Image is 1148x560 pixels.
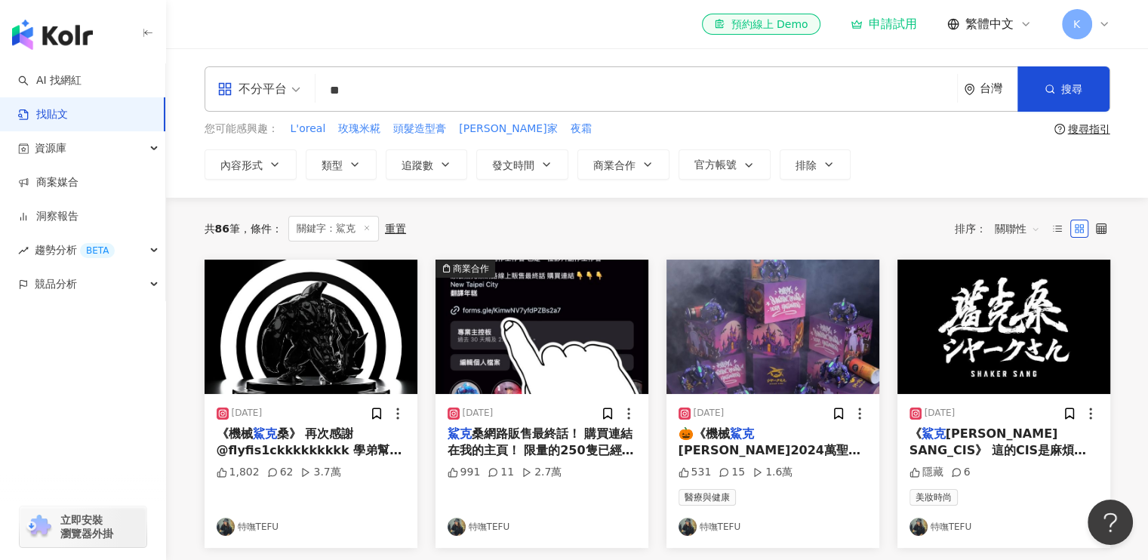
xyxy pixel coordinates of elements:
[291,122,326,137] span: L'oreal
[232,407,263,420] div: [DATE]
[1017,66,1110,112] button: 搜尋
[909,518,928,536] img: KOL Avatar
[402,159,433,171] span: 追蹤數
[448,518,466,536] img: KOL Avatar
[12,20,93,50] img: logo
[909,426,1097,491] span: [PERSON_NAME] SANG_CIS》 這的CIS是麻煩 @bai_.bai_ 白白姐設計的 我真的是非常非常非常喜歡!😍 能夠把
[459,122,557,137] span: [PERSON_NAME]家
[909,426,922,441] span: 《
[476,149,568,180] button: 發文時間
[780,149,851,180] button: 排除
[522,465,562,480] div: 2.7萬
[796,159,817,171] span: 排除
[448,465,481,480] div: 991
[20,506,146,547] a: chrome extension立即安裝 瀏覽器外掛
[386,149,467,180] button: 追蹤數
[965,16,1014,32] span: 繁體中文
[593,159,636,171] span: 商業合作
[217,426,253,441] span: 《機械
[679,443,861,491] span: [PERSON_NAME]2024萬聖節限定版#4》🎃 補充一些影片裡沒有講到的細節🫶 #
[679,518,697,536] img: KOL Avatar
[570,121,592,137] button: 夜霜
[60,513,113,540] span: 立即安裝 瀏覽器外掛
[436,260,648,394] button: 商業合作
[392,121,447,137] button: 頭髮造型膏
[337,121,381,137] button: 玫瑰米糀
[753,465,793,480] div: 1.6萬
[80,243,115,258] div: BETA
[217,518,405,536] a: KOL Avatar特嘸TEFU
[714,17,808,32] div: 預約線上 Demo
[666,260,879,394] img: post-image
[702,14,820,35] a: 預約線上 Demo
[306,149,377,180] button: 類型
[35,131,66,165] span: 資源庫
[267,465,294,480] div: 62
[679,489,736,506] span: 醫療與健康
[205,223,240,235] div: 共 筆
[253,426,277,441] mark: 鯊克
[909,518,1098,536] a: KOL Avatar特嘸TEFU
[220,159,263,171] span: 內容形式
[1054,124,1065,134] span: question-circle
[205,122,279,137] span: 您可能感興趣：
[571,122,592,137] span: 夜霜
[217,82,232,97] span: appstore
[385,223,406,235] div: 重置
[1068,123,1110,135] div: 搜尋指引
[205,260,417,394] img: post-image
[951,465,971,480] div: 6
[730,426,754,441] mark: 鯊克
[719,465,745,480] div: 15
[995,217,1040,241] span: 關聯性
[393,122,446,137] span: 頭髮造型膏
[217,77,287,101] div: 不分平台
[458,121,558,137] button: [PERSON_NAME]家
[897,260,1110,394] img: post-image
[205,149,297,180] button: 內容形式
[1088,500,1133,545] iframe: Help Scout Beacon - Open
[35,233,115,267] span: 趨勢分析
[463,407,494,420] div: [DATE]
[909,465,943,480] div: 隱藏
[679,149,771,180] button: 官方帳號
[18,107,68,122] a: 找貼文
[217,426,405,491] span: 桑》 再次感謝 @flyfis1ckkkkkkkkk 學弟幫我操刀大型🙏 喜歡想買的人可以留個言卡個位😎😎😎 #機械
[300,465,340,480] div: 3.7萬
[922,426,946,441] mark: 鯊克
[24,515,54,539] img: chrome extension
[492,159,534,171] span: 發文時間
[694,158,737,171] span: 官方帳號
[1061,83,1082,95] span: 搜尋
[453,261,489,276] div: 商業合作
[18,245,29,256] span: rise
[338,122,380,137] span: 玫瑰米糀
[694,407,725,420] div: [DATE]
[679,465,712,480] div: 531
[851,17,917,32] a: 申請試用
[448,426,634,475] span: 桑網路販售最終話！ 購買連結在我的主頁！ 限量的250隻已經全數生產完成～ 原版
[1073,16,1080,32] span: K
[448,426,472,441] mark: 鯊克
[322,159,343,171] span: 類型
[18,209,78,224] a: 洞察報告
[290,121,327,137] button: L'oreal
[955,217,1048,241] div: 排序：
[980,82,1017,95] div: 台灣
[288,216,379,242] span: 關鍵字：鯊克
[577,149,669,180] button: 商業合作
[488,465,514,480] div: 11
[964,84,975,95] span: environment
[925,407,956,420] div: [DATE]
[18,175,78,190] a: 商案媒合
[679,518,867,536] a: KOL Avatar特嘸TEFU
[217,518,235,536] img: KOL Avatar
[436,260,648,394] img: post-image
[240,223,282,235] span: 條件 ：
[679,426,730,441] span: 🎃《機械
[448,518,636,536] a: KOL Avatar特嘸TEFU
[18,73,82,88] a: searchAI 找網紅
[215,223,229,235] span: 86
[35,267,77,301] span: 競品分析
